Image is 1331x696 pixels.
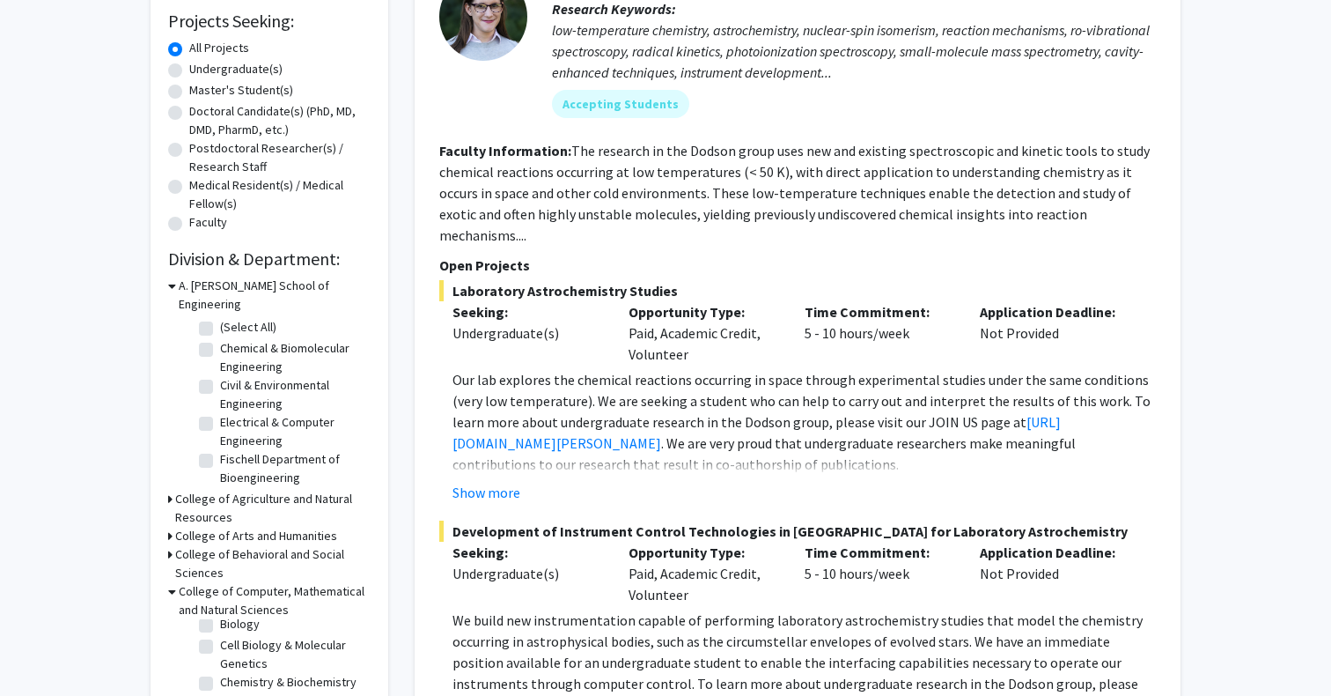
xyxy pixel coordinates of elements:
h2: Projects Seeking: [168,11,371,32]
p: Time Commitment: [805,301,954,322]
p: Application Deadline: [980,301,1129,322]
div: Undergraduate(s) [452,322,602,344]
div: 5 - 10 hours/week [791,542,967,605]
h3: College of Computer, Mathematical and Natural Sciences [179,582,371,619]
p: Seeking: [452,301,602,322]
span: Development of Instrument Control Technologies in [GEOGRAPHIC_DATA] for Laboratory Astrochemistry [439,521,1156,542]
label: Civil & Environmental Engineering [220,376,366,413]
label: Postdoctoral Researcher(s) / Research Staff [189,139,371,176]
label: Electrical & Computer Engineering [220,413,366,450]
label: Medical Resident(s) / Medical Fellow(s) [189,176,371,213]
p: Opportunity Type: [629,542,778,563]
label: Materials Science & Engineering [220,487,366,524]
p: Our lab explores the chemical reactions occurring in space through experimental studies under the... [452,369,1156,475]
div: Paid, Academic Credit, Volunteer [615,301,791,365]
h2: Division & Department: [168,248,371,270]
p: Open Projects [439,255,1156,276]
h3: College of Behavioral and Social Sciences [175,545,371,582]
div: Not Provided [967,301,1143,365]
p: Time Commitment: [805,542,954,563]
iframe: Chat [13,617,75,683]
label: Fischell Department of Bioengineering [220,450,366,487]
label: Chemical & Biomolecular Engineering [220,339,366,376]
h3: College of Agriculture and Natural Resources [175,490,371,527]
p: Opportunity Type: [629,301,778,322]
mat-chip: Accepting Students [552,90,689,118]
label: Cell Biology & Molecular Genetics [220,636,366,673]
span: Laboratory Astrochemistry Studies [439,280,1156,301]
div: Undergraduate(s) [452,563,602,584]
p: Application Deadline: [980,542,1129,563]
b: Faculty Information: [439,142,571,159]
label: (Select All) [220,318,276,337]
p: Seeking: [452,542,602,563]
div: Paid, Academic Credit, Volunteer [615,542,791,605]
label: Faculty [189,213,227,232]
div: low-temperature chemistry, astrochemistry, nuclear-spin isomerism, reaction mechanisms, ro-vibrat... [552,19,1156,83]
label: Biology [220,615,260,633]
fg-read-more: The research in the Dodson group uses new and existing spectroscopic and kinetic tools to study c... [439,142,1150,244]
h3: A. [PERSON_NAME] School of Engineering [179,277,371,314]
label: Chemistry & Biochemistry [220,673,357,692]
button: Show more [452,482,520,503]
label: Doctoral Candidate(s) (PhD, MD, DMD, PharmD, etc.) [189,102,371,139]
label: All Projects [189,39,249,57]
h3: College of Arts and Humanities [175,527,337,545]
label: Undergraduate(s) [189,60,283,78]
div: 5 - 10 hours/week [791,301,967,365]
label: Master's Student(s) [189,81,293,100]
div: Not Provided [967,542,1143,605]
